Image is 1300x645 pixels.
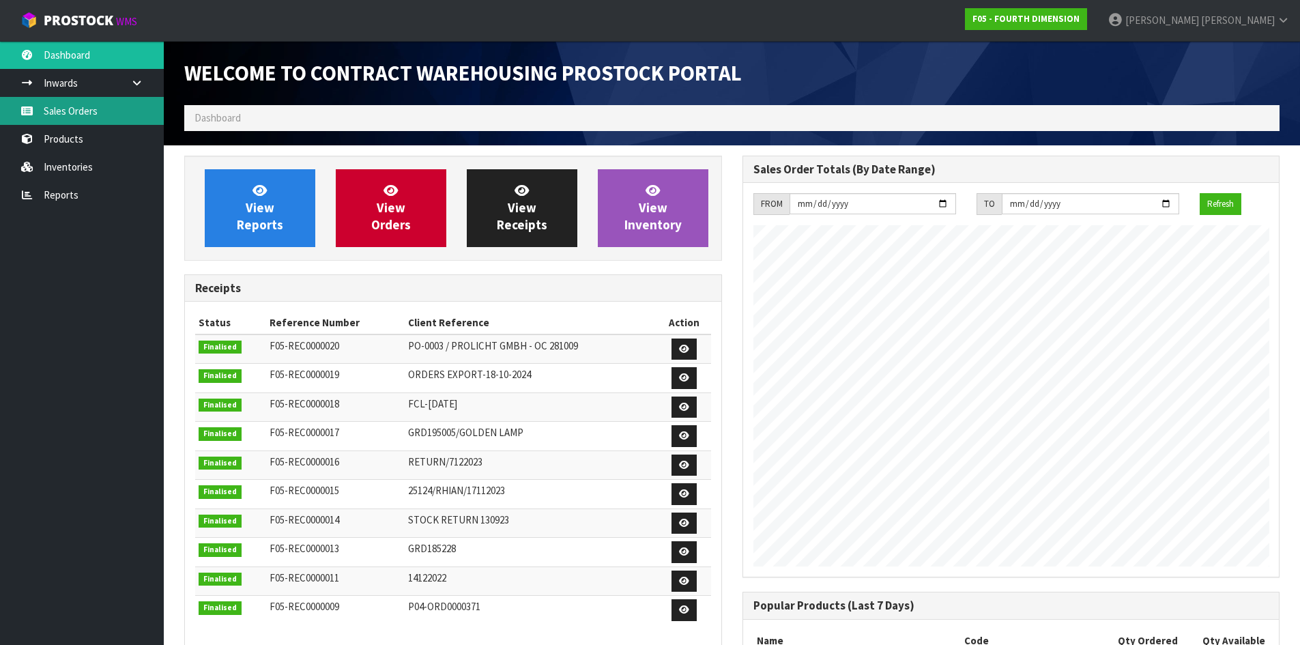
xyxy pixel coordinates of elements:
[408,484,505,497] span: 25124/RHIAN/17112023
[270,455,339,468] span: F05-REC0000016
[1201,14,1275,27] span: [PERSON_NAME]
[199,601,242,615] span: Finalised
[753,193,790,215] div: FROM
[199,399,242,412] span: Finalised
[408,600,480,613] span: P04-ORD0000371
[336,169,446,247] a: ViewOrders
[408,397,457,410] span: FCL-[DATE]
[199,341,242,354] span: Finalised
[408,368,531,381] span: ORDERS EXPORT-18-10-2024
[270,542,339,555] span: F05-REC0000013
[371,182,411,233] span: View Orders
[405,312,657,334] th: Client Reference
[199,573,242,586] span: Finalised
[408,455,482,468] span: RETURN/7122023
[598,169,708,247] a: ViewInventory
[624,182,682,233] span: View Inventory
[270,513,339,526] span: F05-REC0000014
[467,169,577,247] a: ViewReceipts
[184,59,742,87] span: Welcome to Contract Warehousing ProStock Portal
[408,513,509,526] span: STOCK RETURN 130923
[270,484,339,497] span: F05-REC0000015
[497,182,547,233] span: View Receipts
[270,339,339,352] span: F05-REC0000020
[20,12,38,29] img: cube-alt.png
[199,515,242,528] span: Finalised
[408,339,578,352] span: PO-0003 / PROLICHT GMBH - OC 281009
[199,485,242,499] span: Finalised
[408,571,446,584] span: 14122022
[199,427,242,441] span: Finalised
[270,368,339,381] span: F05-REC0000019
[195,282,711,295] h3: Receipts
[194,111,241,124] span: Dashboard
[44,12,113,29] span: ProStock
[199,369,242,383] span: Finalised
[753,163,1269,176] h3: Sales Order Totals (By Date Range)
[270,397,339,410] span: F05-REC0000018
[116,15,137,28] small: WMS
[657,312,711,334] th: Action
[237,182,283,233] span: View Reports
[270,600,339,613] span: F05-REC0000009
[408,542,456,555] span: GRD185228
[1200,193,1241,215] button: Refresh
[199,543,242,557] span: Finalised
[205,169,315,247] a: ViewReports
[270,571,339,584] span: F05-REC0000011
[1125,14,1199,27] span: [PERSON_NAME]
[199,457,242,470] span: Finalised
[270,426,339,439] span: F05-REC0000017
[266,312,405,334] th: Reference Number
[195,312,266,334] th: Status
[972,13,1080,25] strong: F05 - FOURTH DIMENSION
[408,426,523,439] span: GRD195005/GOLDEN LAMP
[977,193,1002,215] div: TO
[753,599,1269,612] h3: Popular Products (Last 7 Days)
